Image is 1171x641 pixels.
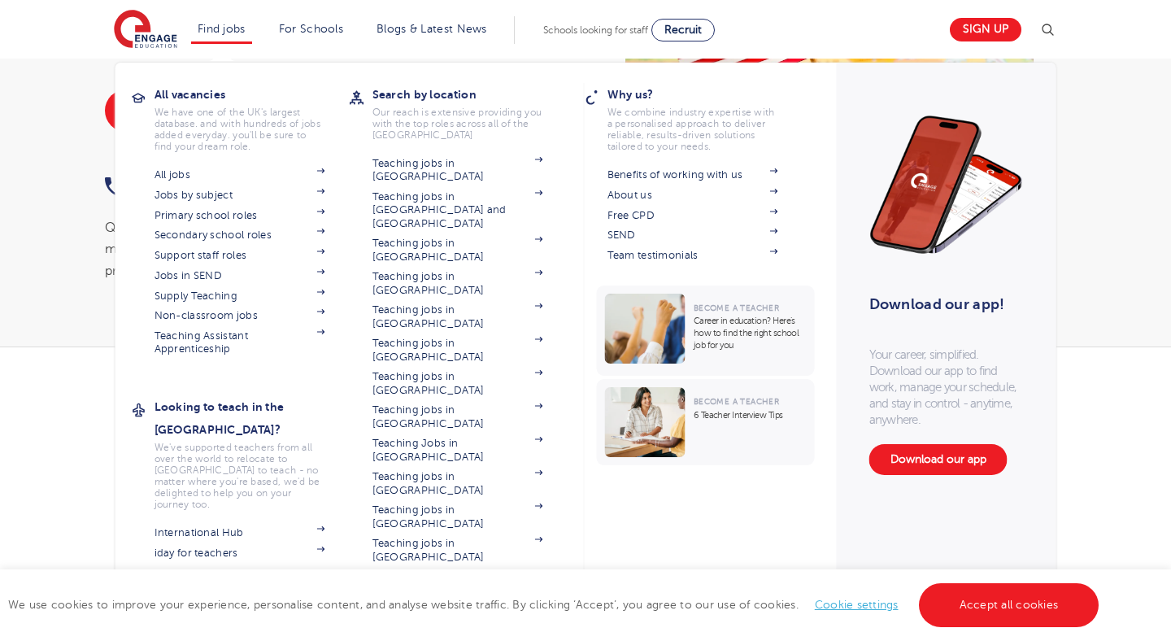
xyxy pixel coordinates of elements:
[155,290,325,303] a: Supply Teaching
[607,209,778,222] a: Free CPD
[155,547,325,560] a: iday for teachers
[155,107,325,152] p: We have one of the UK's largest database. and with hundreds of jobs added everyday. you'll be sur...
[155,309,325,322] a: Non-classroom jobs
[607,107,778,152] p: We combine industry expertise with a personalised approach to deliver reliable, results-driven so...
[372,403,543,430] a: Teaching jobs in [GEOGRAPHIC_DATA]
[869,444,1008,475] a: Download our app
[372,337,543,364] a: Teaching jobs in [GEOGRAPHIC_DATA]
[372,370,543,397] a: Teaching jobs in [GEOGRAPHIC_DATA]
[372,270,543,297] a: Teaching jobs in [GEOGRAPHIC_DATA]
[155,83,350,106] h3: All vacancies
[372,303,543,330] a: Teaching jobs in [GEOGRAPHIC_DATA]
[155,395,350,441] h3: Looking to teach in the [GEOGRAPHIC_DATA]?
[155,209,325,222] a: Primary school roles
[155,249,325,262] a: Support staff roles
[543,24,648,36] span: Schools looking for staff
[372,537,543,564] a: Teaching jobs in [GEOGRAPHIC_DATA]
[607,168,778,181] a: Benefits of working with us
[372,470,543,497] a: Teaching jobs in [GEOGRAPHIC_DATA]
[372,157,543,184] a: Teaching jobs in [GEOGRAPHIC_DATA]
[105,174,337,199] a: [PHONE_NUMBER]
[694,315,807,351] p: Career in education? Here’s how to find the right school job for you
[105,89,297,132] a: Register with engage [DATE]!
[607,249,778,262] a: Team testimonials
[105,217,570,281] div: Qualified teachers from the [GEOGRAPHIC_DATA] are highly sought after in many schools across the ...
[607,83,803,152] a: Why us?We combine industry expertise with a personalised approach to deliver reliable, results-dr...
[114,10,177,50] img: Engage Education
[607,189,778,202] a: About us
[651,19,715,41] a: Recruit
[597,379,819,465] a: Become a Teacher6 Teacher Interview Tips
[198,23,246,35] a: Find jobs
[950,18,1021,41] a: Sign up
[372,237,543,264] a: Teaching jobs in [GEOGRAPHIC_DATA]
[815,599,899,611] a: Cookie settings
[155,168,325,181] a: All jobs
[869,347,1024,428] p: Your career, simplified. Download our app to find work, manage your schedule, and stay in control...
[8,599,1103,611] span: We use cookies to improve your experience, personalise content, and analyse website traffic. By c...
[694,303,779,312] span: Become a Teacher
[694,409,807,421] p: 6 Teacher Interview Tips
[377,23,487,35] a: Blogs & Latest News
[155,526,325,539] a: International Hub
[372,437,543,464] a: Teaching Jobs in [GEOGRAPHIC_DATA]
[919,583,1099,627] a: Accept all cookies
[372,504,543,530] a: Teaching jobs in [GEOGRAPHIC_DATA]
[279,23,343,35] a: For Schools
[869,286,1016,322] h3: Download our app!
[372,83,568,141] a: Search by locationOur reach is extensive providing you with the top roles across all of the [GEOG...
[155,329,325,356] a: Teaching Assistant Apprenticeship
[155,269,325,282] a: Jobs in SEND
[155,395,350,510] a: Looking to teach in the [GEOGRAPHIC_DATA]?We've supported teachers from all over the world to rel...
[155,442,325,510] p: We've supported teachers from all over the world to relocate to [GEOGRAPHIC_DATA] to teach - no m...
[155,229,325,242] a: Secondary school roles
[694,397,779,406] span: Become a Teacher
[607,229,778,242] a: SEND
[372,107,543,141] p: Our reach is extensive providing you with the top roles across all of the [GEOGRAPHIC_DATA]
[155,83,350,152] a: All vacanciesWe have one of the UK's largest database. and with hundreds of jobs added everyday. ...
[372,190,543,230] a: Teaching jobs in [GEOGRAPHIC_DATA] and [GEOGRAPHIC_DATA]
[664,24,702,36] span: Recruit
[597,286,819,376] a: Become a TeacherCareer in education? Here’s how to find the right school job for you
[607,83,803,106] h3: Why us?
[155,189,325,202] a: Jobs by subject
[372,83,568,106] h3: Search by location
